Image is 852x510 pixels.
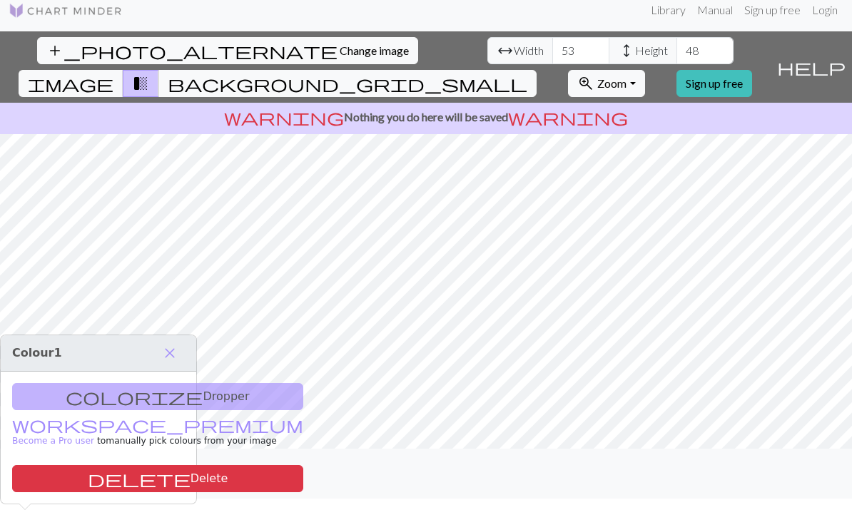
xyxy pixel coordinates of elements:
[676,70,752,97] a: Sign up free
[12,465,303,492] button: Delete color
[9,2,123,19] img: Logo
[12,346,62,359] span: Colour 1
[12,414,303,434] span: workspace_premium
[37,37,418,64] button: Change image
[340,44,409,57] span: Change image
[224,107,344,127] span: warning
[88,469,191,489] span: delete
[618,41,635,61] span: height
[777,57,846,77] span: help
[514,42,544,59] span: Width
[771,31,852,103] button: Help
[508,107,628,127] span: warning
[46,41,338,61] span: add_photo_alternate
[497,41,514,61] span: arrow_range
[6,108,846,126] p: Nothing you do here will be saved
[577,73,594,93] span: zoom_in
[12,421,303,446] small: to manually pick colours from your image
[28,73,113,93] span: image
[597,76,627,90] span: Zoom
[635,42,668,59] span: Height
[168,73,527,93] span: background_grid_small
[132,73,149,93] span: transition_fade
[155,341,185,365] button: Close
[568,70,644,97] button: Zoom
[161,343,178,363] span: close
[12,421,303,446] a: Become a Pro user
